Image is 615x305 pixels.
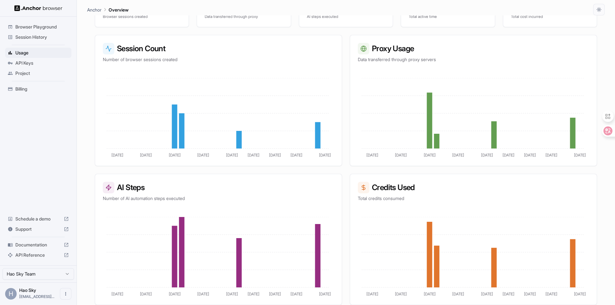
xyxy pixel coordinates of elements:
span: zhushuha@gmail.com [19,294,54,299]
p: AI steps executed [307,14,385,19]
tspan: [DATE] [169,292,181,296]
tspan: [DATE] [574,292,586,296]
span: API Reference [15,252,61,258]
tspan: [DATE] [248,292,259,296]
tspan: [DATE] [140,153,152,157]
tspan: [DATE] [366,153,378,157]
tspan: [DATE] [366,292,378,296]
tspan: [DATE] [111,292,123,296]
span: Documentation [15,242,61,248]
tspan: [DATE] [503,292,514,296]
tspan: [DATE] [395,292,407,296]
tspan: [DATE] [226,153,238,157]
tspan: [DATE] [291,292,302,296]
tspan: [DATE] [169,153,181,157]
p: Overview [109,6,128,13]
span: Schedule a demo [15,216,61,222]
h3: Credits Used [358,182,589,193]
span: Project [15,70,69,76]
tspan: [DATE] [574,153,586,157]
tspan: [DATE] [197,153,209,157]
tspan: [DATE] [503,153,514,157]
p: Total credits consumed [358,195,589,202]
tspan: [DATE] [140,292,152,296]
tspan: [DATE] [319,292,331,296]
tspan: [DATE] [524,153,536,157]
h3: AI Steps [103,182,334,193]
tspan: [DATE] [481,292,493,296]
nav: breadcrumb [87,6,128,13]
div: Schedule a demo [5,214,71,224]
tspan: [DATE] [545,153,557,157]
tspan: [DATE] [452,153,464,157]
span: API Keys [15,60,69,66]
h3: Proxy Usage [358,43,589,54]
div: Usage [5,48,71,58]
p: Total cost incurred [511,14,589,19]
div: API Reference [5,250,71,260]
span: Support [15,226,61,232]
tspan: [DATE] [545,292,557,296]
tspan: [DATE] [197,292,209,296]
tspan: [DATE] [111,153,123,157]
span: Billing [15,86,69,92]
div: Project [5,68,71,78]
tspan: [DATE] [319,153,331,157]
span: Usage [15,50,69,56]
p: Anchor [87,6,102,13]
tspan: [DATE] [524,292,536,296]
p: Browser sessions created [103,14,181,19]
tspan: [DATE] [424,292,436,296]
img: Anchor Logo [14,5,62,11]
span: Session History [15,34,69,40]
div: H [5,288,17,300]
div: Billing [5,84,71,94]
div: Support [5,224,71,234]
tspan: [DATE] [269,153,281,157]
tspan: [DATE] [424,153,436,157]
span: Hao Sky [19,287,36,293]
tspan: [DATE] [226,292,238,296]
div: API Keys [5,58,71,68]
p: Number of browser sessions created [103,56,334,63]
p: Data transferred through proxy [205,14,283,19]
h3: Session Count [103,43,334,54]
tspan: [DATE] [291,153,302,157]
div: Documentation [5,240,71,250]
tspan: [DATE] [395,153,407,157]
button: Open menu [60,288,71,300]
span: Browser Playground [15,24,69,30]
tspan: [DATE] [481,153,493,157]
div: Browser Playground [5,22,71,32]
p: Total active time [409,14,487,19]
tspan: [DATE] [452,292,464,296]
div: Session History [5,32,71,42]
tspan: [DATE] [269,292,281,296]
tspan: [DATE] [248,153,259,157]
p: Data transferred through proxy servers [358,56,589,63]
p: Number of AI automation steps executed [103,195,334,202]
